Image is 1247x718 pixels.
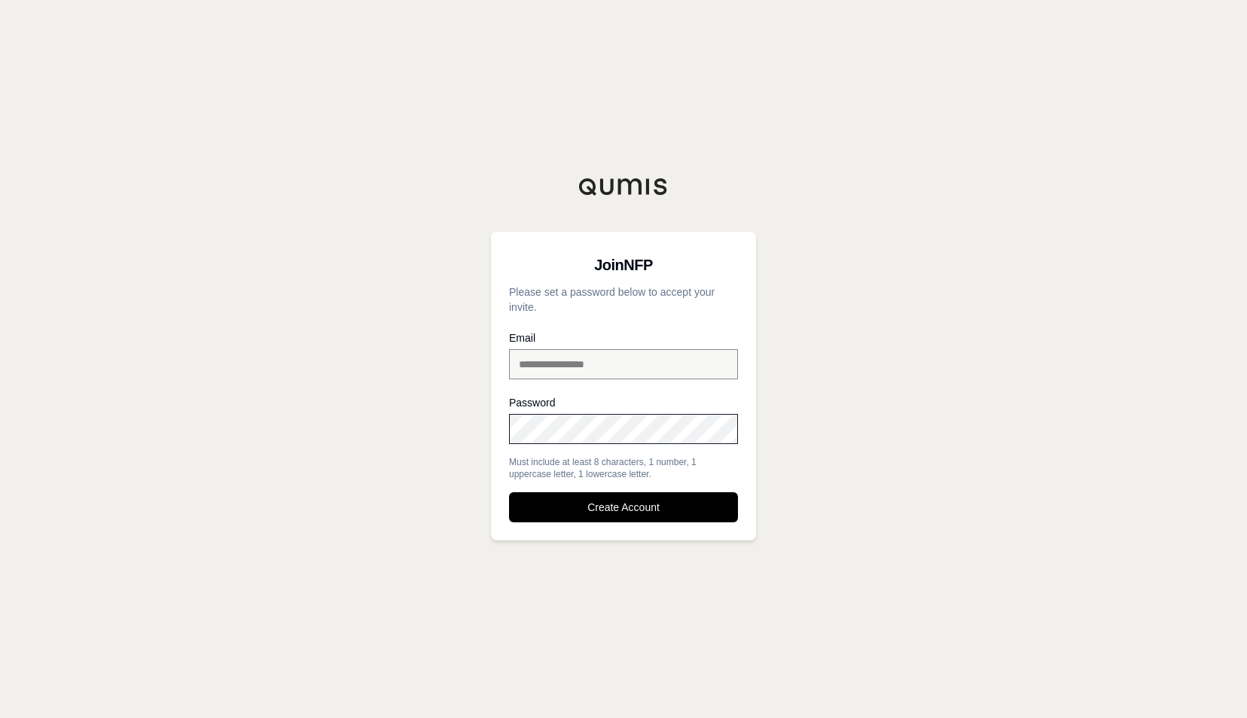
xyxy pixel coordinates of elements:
[509,397,738,408] label: Password
[509,250,738,280] h3: Join NFP
[509,333,738,343] label: Email
[509,492,738,522] button: Create Account
[509,284,738,315] p: Please set a password below to accept your invite.
[509,456,738,480] div: Must include at least 8 characters, 1 number, 1 uppercase letter, 1 lowercase letter.
[578,178,669,196] img: Qumis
